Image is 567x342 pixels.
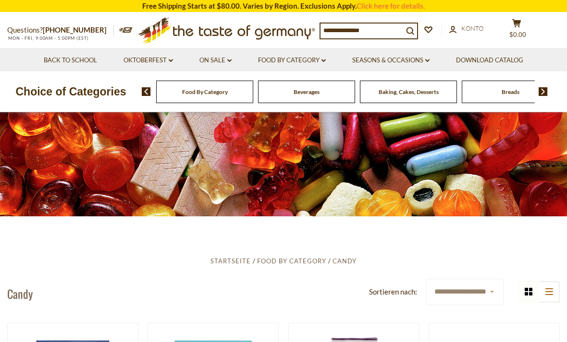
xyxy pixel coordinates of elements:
[357,1,425,10] a: Click here for details.
[7,24,114,36] p: Questions?
[456,55,523,66] a: Download Catalog
[7,286,33,301] h1: Candy
[352,55,430,66] a: Seasons & Occasions
[123,55,173,66] a: Oktoberfest
[210,257,251,265] a: Startseite
[257,257,326,265] a: Food By Category
[379,88,439,95] a: Baking, Cakes, Desserts
[258,55,326,66] a: Food By Category
[502,19,531,43] button: $0.00
[461,24,483,32] span: Konto
[502,88,519,95] a: Breads
[509,31,526,38] span: $0.00
[182,88,228,95] a: Food By Category
[449,24,483,34] a: Konto
[539,87,548,96] img: next arrow
[294,88,320,95] a: Beverages
[44,55,97,66] a: Back to School
[333,257,357,265] a: Candy
[43,25,107,34] a: [PHONE_NUMBER]
[369,286,417,298] label: Sortieren nach:
[142,87,151,96] img: previous arrow
[199,55,232,66] a: On Sale
[7,35,89,41] span: MON - FRI, 9:00AM - 5:00PM (EST)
